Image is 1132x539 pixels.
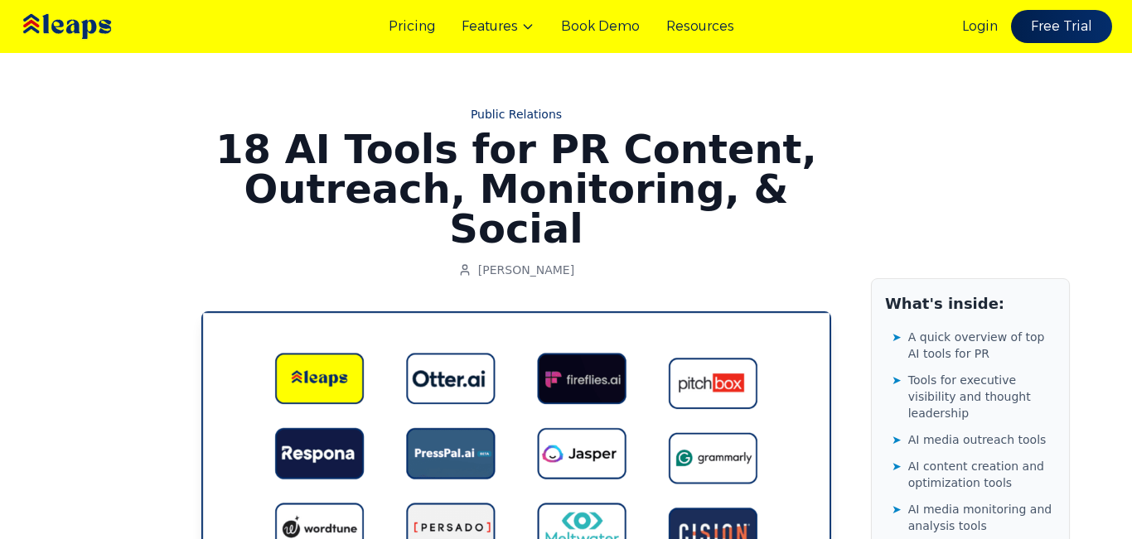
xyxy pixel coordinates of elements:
a: Login [962,17,998,36]
button: Features [462,17,535,36]
span: AI media monitoring and analysis tools [908,501,1056,534]
a: ➤Tools for executive visibility and thought leadership [892,368,1056,425]
span: AI content creation and optimization tools [908,458,1056,491]
a: ➤A quick overview of top AI tools for PR [892,325,1056,365]
img: Leaps Logo [20,2,161,51]
span: ➤ [892,372,902,388]
a: [PERSON_NAME] [458,262,574,278]
span: A quick overview of top AI tools for PR [908,329,1056,362]
h2: What's inside: [885,292,1056,315]
a: ➤AI media monitoring and analysis tools [892,498,1056,537]
span: ➤ [892,501,902,517]
a: ➤AI media outreach tools [892,428,1056,451]
a: ➤AI content creation and optimization tools [892,455,1056,494]
a: Free Trial [1011,10,1112,43]
span: AI media outreach tools [908,431,1047,448]
span: Tools for executive visibility and thought leadership [908,372,1056,421]
span: ➤ [892,431,902,448]
a: Public Relations [201,106,831,123]
span: ➤ [892,329,902,345]
span: [PERSON_NAME] [478,262,574,278]
a: Resources [666,17,734,36]
a: Pricing [389,17,435,36]
a: Book Demo [561,17,640,36]
h1: 18 AI Tools for PR Content, Outreach, Monitoring, & Social [201,129,831,248]
span: ➤ [892,458,902,474]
